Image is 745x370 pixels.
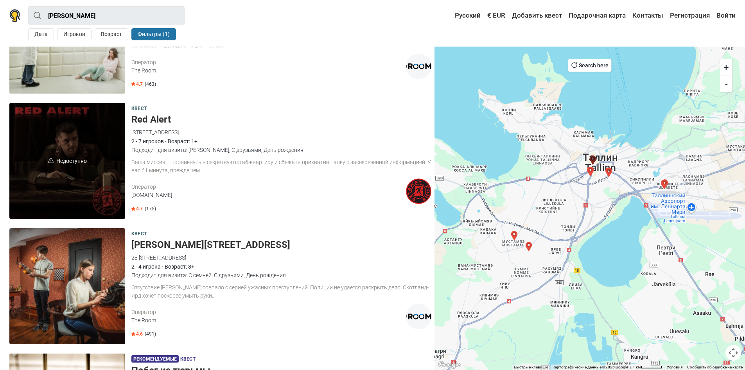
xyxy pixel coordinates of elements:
div: 28 [STREET_ADDRESS] [131,253,431,262]
div: [DOMAIN_NAME] [131,191,406,199]
img: Star [131,82,135,86]
img: GetAway.Zone [406,179,431,204]
div: 2 Paranoid [660,179,670,189]
div: Голос из темноты [604,168,614,177]
span: Рекомендуемые [131,355,179,363]
div: Бейкер-стрит, 221Б [586,167,595,176]
span: 4.7 [131,206,143,212]
img: unavailable [48,158,54,163]
div: Шамбала [604,168,613,177]
div: The Room [131,316,406,325]
a: Сообщить об ошибке на карте [687,365,743,369]
div: Оператор [131,183,406,191]
button: Быстрые клавиши [514,365,548,370]
img: Google [436,360,462,370]
a: Регистрация [668,9,712,23]
span: (491) [145,331,156,337]
button: Масштаб карты: 1 км на 51 пкс [630,365,664,370]
div: Школа волшебников [524,242,533,251]
img: The Room [406,54,431,79]
button: Возраст [95,28,128,40]
span: Картографические данные ©2025 Google [553,365,628,369]
div: Оператор [131,308,406,316]
a: Русский [447,9,483,23]
span: 1 км [633,365,641,369]
span: (463) [145,81,156,87]
a: unavailableНедоступно Red Alert [9,103,125,219]
div: Оператор [131,58,406,67]
img: Star [131,332,135,336]
img: The Room [406,304,431,329]
span: Недоступно [9,103,125,219]
span: Квест [180,355,196,364]
div: Радиация [510,231,519,240]
div: 2 - 4 игрока · Возраст: 8+ [131,262,431,271]
span: (175) [145,206,156,212]
div: [STREET_ADDRESS] [131,128,431,137]
img: Русский [449,13,455,18]
img: Бейкер-стрит, 221Б [9,228,125,344]
button: + [720,59,732,76]
a: Добавить квест [510,9,564,23]
input: Попробуйте “Лондон” [28,6,185,25]
button: - [720,76,732,92]
div: 2 - 7 игроков · Возраст: 1+ [131,137,431,146]
img: Star [131,207,135,211]
button: Дата [28,28,54,40]
button: Search here [568,59,612,72]
span: 4.6 [131,331,143,337]
div: Red Alert [588,155,598,165]
span: Квест [131,230,147,238]
div: The Room [131,67,406,75]
div: Паранойя [659,180,669,189]
span: Квест [131,105,147,113]
h5: Red Alert [131,114,431,125]
button: Управление камерой на карте [725,345,741,361]
a: Войти [714,9,736,23]
a: Открыть эту область в Google Картах (в новом окне) [436,360,462,370]
a: Подарочная карта [567,9,628,23]
a: € EUR [485,9,507,23]
a: Условия (ссылка откроется в новой вкладке) [667,365,682,369]
img: Nowescape logo [9,9,20,22]
button: Игроков [57,28,92,40]
div: Отсутствие [PERSON_NAME] совпало с серией ужасных преступлений. Полиции не удается раскрыть дело,... [131,283,431,300]
div: Подходит для визита: [PERSON_NAME], С друзьями, День рождения [131,146,431,154]
div: Тайна заброшенного приюта [585,167,595,176]
a: Контакты [630,9,665,23]
h5: [PERSON_NAME][STREET_ADDRESS] [131,239,431,251]
button: Фильтры (1) [131,28,176,40]
span: 4.7 [131,81,143,87]
div: Ваша миссия – проникнуть в секретную штаб-квартиру и сбежать прихватив папку с засекреченной инфо... [131,158,431,175]
div: Подходит для визита: С семьей, С друзьями, День рождения [131,271,431,280]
